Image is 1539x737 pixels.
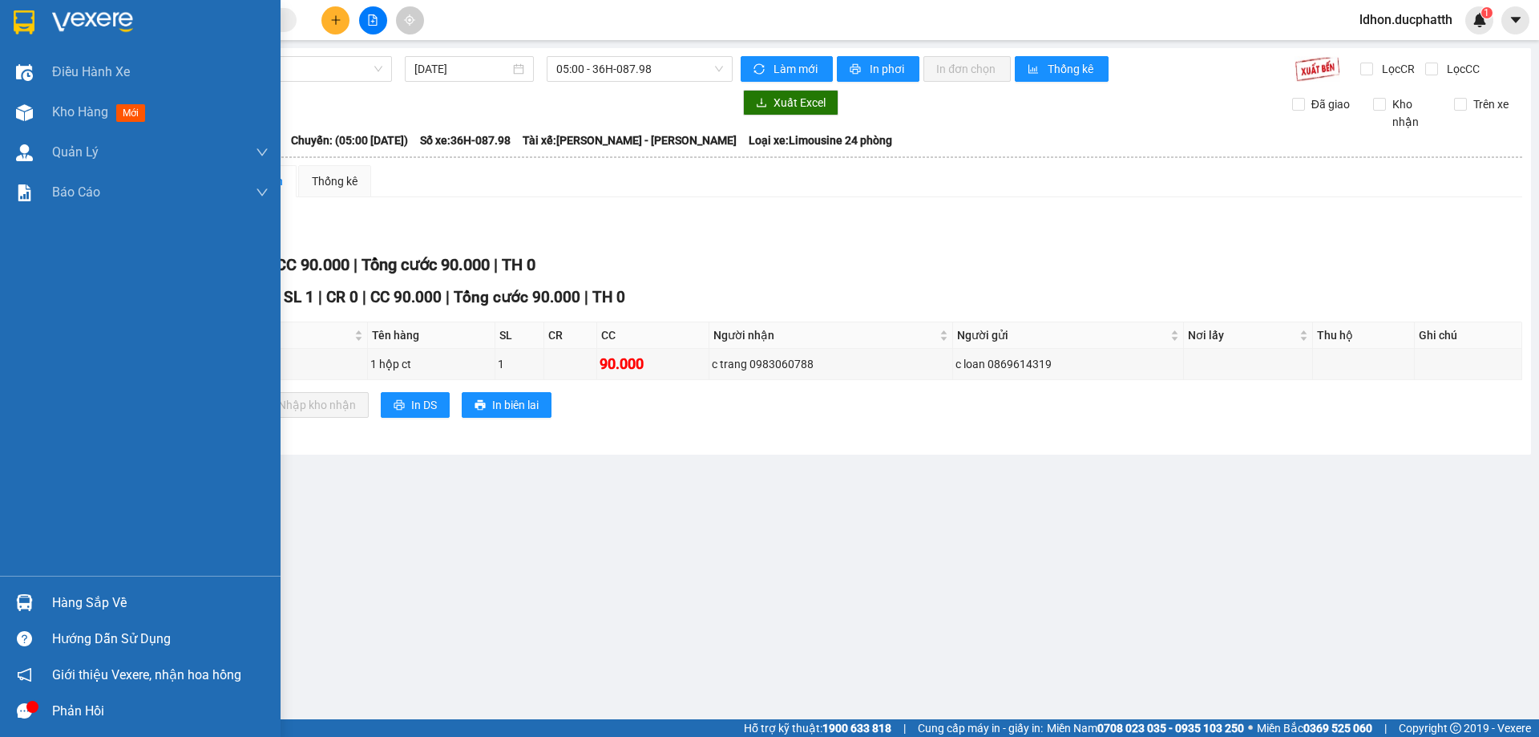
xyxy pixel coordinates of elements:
[600,353,707,375] div: 90.000
[52,627,269,651] div: Hướng dẫn sử dụng
[370,288,442,306] span: CC 90.000
[1188,326,1296,344] span: Nơi lấy
[414,60,510,78] input: 15/08/2025
[753,63,767,76] span: sync
[52,665,241,685] span: Giới thiệu Vexere, nhận hoa hồng
[1467,95,1515,113] span: Trên xe
[1450,723,1461,734] span: copyright
[1472,13,1487,27] img: icon-new-feature
[52,182,100,202] span: Báo cáo
[741,56,833,82] button: syncLàm mới
[1047,719,1244,737] span: Miền Nam
[1048,60,1096,78] span: Thống kê
[597,322,710,349] th: CC
[498,355,541,373] div: 1
[446,288,450,306] span: |
[1313,322,1415,349] th: Thu hộ
[394,399,405,412] span: printer
[1415,322,1522,349] th: Ghi chú
[16,184,33,201] img: solution-icon
[502,255,535,274] span: TH 0
[712,355,950,373] div: c trang 0983060788
[1028,63,1041,76] span: bar-chart
[16,104,33,121] img: warehouse-icon
[381,392,450,418] button: printerIn DS
[592,288,625,306] span: TH 0
[17,631,32,646] span: question-circle
[276,255,349,274] span: CC 90.000
[116,104,145,122] span: mới
[903,719,906,737] span: |
[284,288,314,306] span: SL 1
[1386,95,1442,131] span: Kho nhận
[1440,60,1482,78] span: Lọc CC
[16,594,33,611] img: warehouse-icon
[1248,725,1253,731] span: ⚪️
[52,142,99,162] span: Quản Lý
[248,392,369,418] button: downloadNhập kho nhận
[52,699,269,723] div: Phản hồi
[1097,722,1244,735] strong: 0708 023 035 - 0935 103 250
[362,255,490,274] span: Tổng cước 90.000
[475,399,486,412] span: printer
[556,57,723,81] span: 05:00 - 36H-087.98
[749,132,892,149] span: Loại xe: Limousine 24 phòng
[1347,10,1465,30] span: ldhon.ducphatth
[713,326,936,344] span: Người nhận
[584,288,588,306] span: |
[1015,56,1109,82] button: bar-chartThống kê
[756,97,767,110] span: download
[495,322,544,349] th: SL
[1509,13,1523,27] span: caret-down
[1384,719,1387,737] span: |
[1305,95,1356,113] span: Đã giao
[17,703,32,719] span: message
[362,288,366,306] span: |
[923,56,1011,82] button: In đơn chọn
[744,719,891,737] span: Hỗ trợ kỹ thuật:
[318,288,322,306] span: |
[411,396,437,414] span: In DS
[523,132,737,149] span: Tài xế: [PERSON_NAME] - [PERSON_NAME]
[256,146,269,159] span: down
[367,14,378,26] span: file-add
[1303,722,1372,735] strong: 0369 525 060
[492,396,539,414] span: In biên lai
[353,255,357,274] span: |
[870,60,907,78] span: In phơi
[454,288,580,306] span: Tổng cước 90.000
[544,322,597,349] th: CR
[1375,60,1417,78] span: Lọc CR
[14,10,34,34] img: logo-vxr
[370,355,492,373] div: 1 hộp ct
[404,14,415,26] span: aim
[291,132,408,149] span: Chuyến: (05:00 [DATE])
[330,14,341,26] span: plus
[774,94,826,111] span: Xuất Excel
[837,56,919,82] button: printerIn phơi
[359,6,387,34] button: file-add
[743,90,838,115] button: downloadXuất Excel
[52,591,269,615] div: Hàng sắp về
[1501,6,1529,34] button: caret-down
[312,172,357,190] div: Thống kê
[918,719,1043,737] span: Cung cấp máy in - giấy in:
[326,288,358,306] span: CR 0
[1481,7,1493,18] sup: 1
[1257,719,1372,737] span: Miền Bắc
[850,63,863,76] span: printer
[52,104,108,119] span: Kho hàng
[822,722,891,735] strong: 1900 633 818
[16,64,33,81] img: warehouse-icon
[256,186,269,199] span: down
[494,255,498,274] span: |
[321,6,349,34] button: plus
[1295,56,1340,82] img: 9k=
[396,6,424,34] button: aim
[16,144,33,161] img: warehouse-icon
[462,392,551,418] button: printerIn biên lai
[52,62,130,82] span: Điều hành xe
[955,355,1181,373] div: c loan 0869614319
[368,322,495,349] th: Tên hàng
[774,60,820,78] span: Làm mới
